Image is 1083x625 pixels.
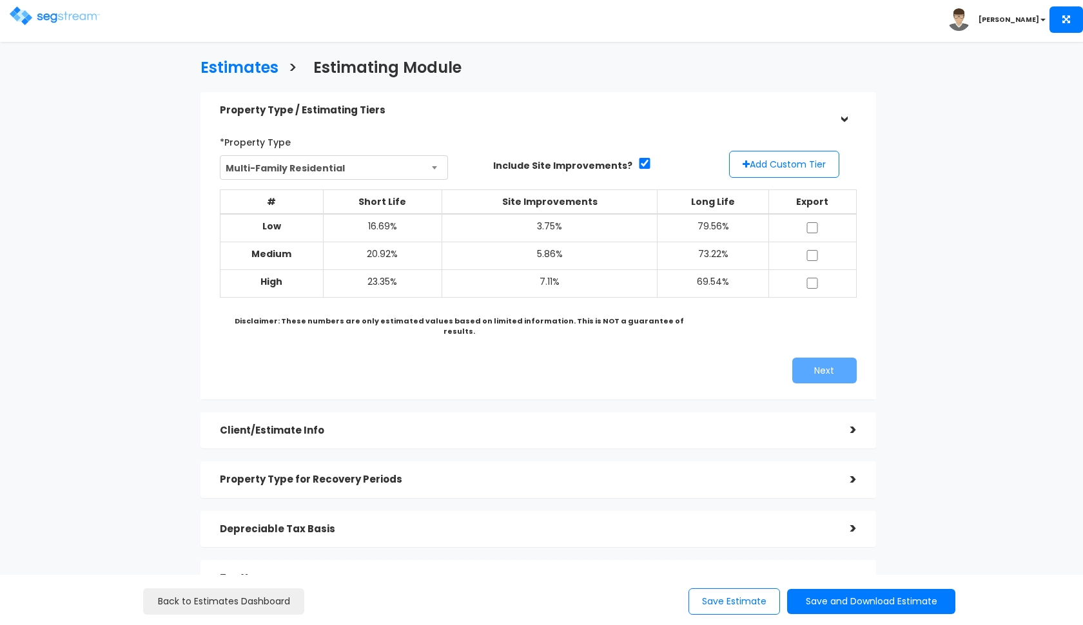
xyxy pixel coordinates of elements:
[251,247,291,260] b: Medium
[323,242,442,270] td: 20.92%
[658,214,768,242] td: 79.56%
[220,131,291,149] label: *Property Type
[442,270,658,298] td: 7.11%
[948,8,970,31] img: avatar.png
[831,568,857,588] div: >
[979,15,1039,24] b: [PERSON_NAME]
[220,573,831,584] h5: Tax Year
[260,275,282,288] b: High
[304,46,462,86] a: Estimating Module
[834,97,854,123] div: >
[442,214,658,242] td: 3.75%
[831,420,857,440] div: >
[831,519,857,539] div: >
[200,59,278,79] h3: Estimates
[262,220,281,233] b: Low
[729,151,839,178] button: Add Custom Tier
[493,159,632,172] label: Include Site Improvements?
[792,358,857,383] button: Next
[220,190,323,215] th: #
[191,46,278,86] a: Estimates
[143,588,304,615] a: Back to Estimates Dashboard
[658,190,768,215] th: Long Life
[220,155,449,180] span: Multi-Family Residential
[220,425,831,436] h5: Client/Estimate Info
[787,589,955,614] button: Save and Download Estimate
[10,6,100,25] img: logo.png
[220,105,831,116] h5: Property Type / Estimating Tiers
[658,270,768,298] td: 69.54%
[658,242,768,270] td: 73.22%
[688,588,780,615] button: Save Estimate
[323,270,442,298] td: 23.35%
[831,470,857,490] div: >
[313,59,462,79] h3: Estimating Module
[768,190,856,215] th: Export
[220,474,831,485] h5: Property Type for Recovery Periods
[220,524,831,535] h5: Depreciable Tax Basis
[220,156,448,180] span: Multi-Family Residential
[323,214,442,242] td: 16.69%
[442,242,658,270] td: 5.86%
[288,59,297,79] h3: >
[442,190,658,215] th: Site Improvements
[235,316,684,336] b: Disclaimer: These numbers are only estimated values based on limited information. This is NOT a g...
[323,190,442,215] th: Short Life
